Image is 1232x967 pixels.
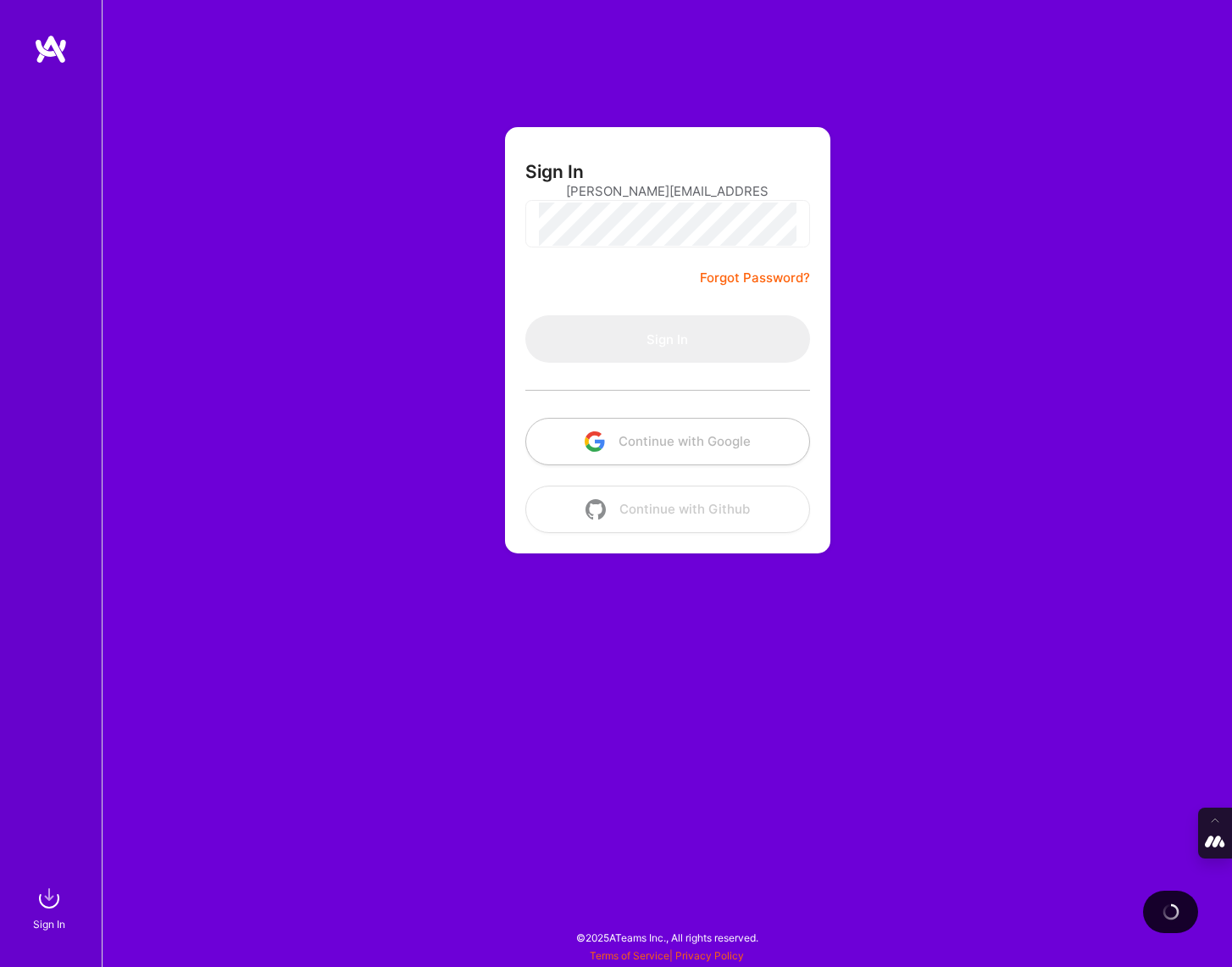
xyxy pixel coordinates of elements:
[102,916,1232,959] div: © 2025 ATeams Inc., All rights reserved.
[585,499,606,520] img: icon
[585,431,605,452] img: icon
[36,881,66,933] a: sign inSign In
[34,34,68,64] img: logo
[525,315,810,363] button: Sign In
[675,949,744,962] a: Privacy Policy
[33,915,65,933] div: Sign In
[590,949,744,962] span: |
[525,486,810,533] button: Continue with Github
[590,949,669,962] a: Terms of Service
[525,161,584,182] h3: Sign In
[700,268,810,288] a: Forgot Password?
[566,170,769,213] input: Email...
[1163,903,1179,920] img: loading
[32,881,66,915] img: sign in
[525,418,810,465] button: Continue with Google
